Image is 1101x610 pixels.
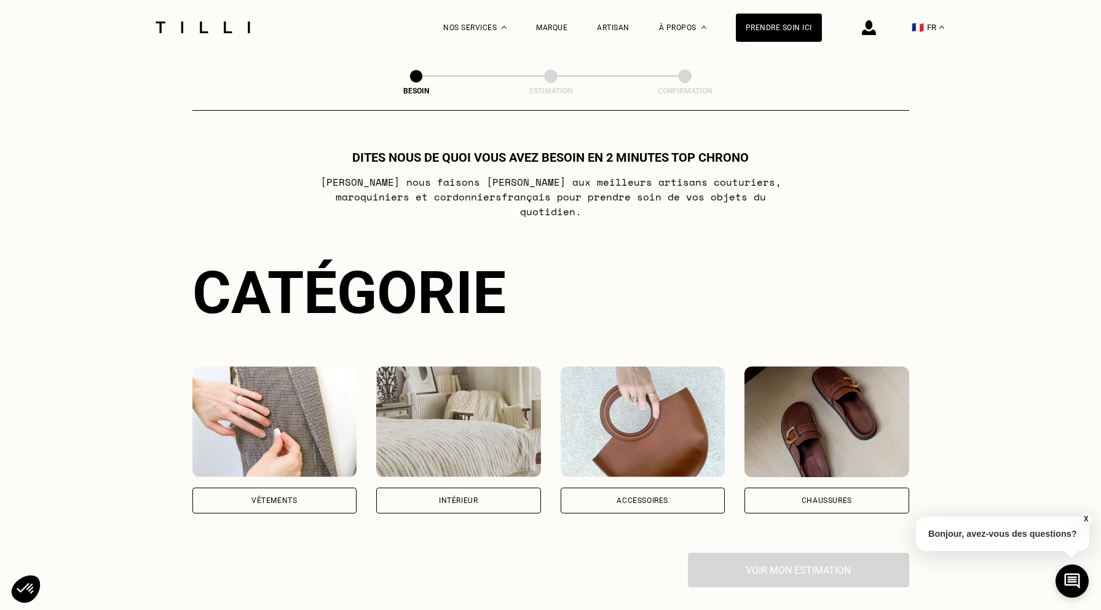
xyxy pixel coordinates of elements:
[151,22,255,33] img: Logo du service de couturière Tilli
[916,517,1089,551] p: Bonjour, avez-vous des questions?
[376,366,541,477] img: Intérieur
[744,366,909,477] img: Chaussures
[352,150,749,165] h1: Dites nous de quoi vous avez besoin en 2 minutes top chrono
[623,87,746,95] div: Confirmation
[701,26,706,29] img: Menu déroulant à propos
[307,175,794,219] p: [PERSON_NAME] nous faisons [PERSON_NAME] aux meilleurs artisans couturiers , maroquiniers et cord...
[912,22,924,33] span: 🇫🇷
[192,366,357,477] img: Vêtements
[439,497,478,504] div: Intérieur
[502,26,507,29] img: Menu déroulant
[251,497,297,504] div: Vêtements
[536,23,567,32] a: Marque
[489,87,612,95] div: Estimation
[192,258,909,327] div: Catégorie
[1079,512,1092,526] button: X
[617,497,668,504] div: Accessoires
[802,497,852,504] div: Chaussures
[355,87,478,95] div: Besoin
[561,366,725,477] img: Accessoires
[862,20,876,35] img: icône connexion
[597,23,629,32] a: Artisan
[736,14,822,42] a: Prendre soin ici
[939,26,944,29] img: menu déroulant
